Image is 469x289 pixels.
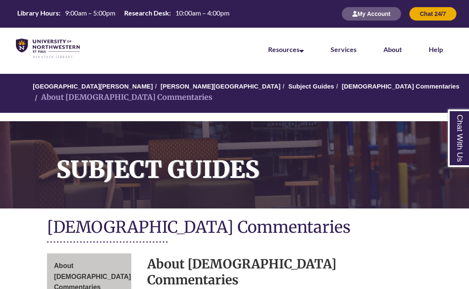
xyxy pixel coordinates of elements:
[288,83,334,90] a: Subject Guides
[33,91,212,104] li: About [DEMOGRAPHIC_DATA] Commentaries
[342,83,459,90] a: [DEMOGRAPHIC_DATA] Commentaries
[14,8,62,18] th: Library Hours:
[161,83,281,90] a: [PERSON_NAME][GEOGRAPHIC_DATA]
[409,7,456,21] button: Chat 24/7
[14,8,233,20] a: Hours Today
[16,39,80,59] img: UNWSP Library Logo
[65,9,115,17] span: 9:00am – 5:00pm
[409,10,456,17] a: Chat 24/7
[342,7,401,21] button: My Account
[121,8,172,18] th: Research Desk:
[47,217,422,239] h1: [DEMOGRAPHIC_DATA] Commentaries
[342,10,401,17] a: My Account
[268,45,304,53] a: Resources
[331,45,357,53] a: Services
[383,45,402,53] a: About
[33,83,153,90] a: [GEOGRAPHIC_DATA][PERSON_NAME]
[47,121,469,198] h1: Subject Guides
[175,9,229,17] span: 10:00am – 4:00pm
[429,45,443,53] a: Help
[14,8,233,19] table: Hours Today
